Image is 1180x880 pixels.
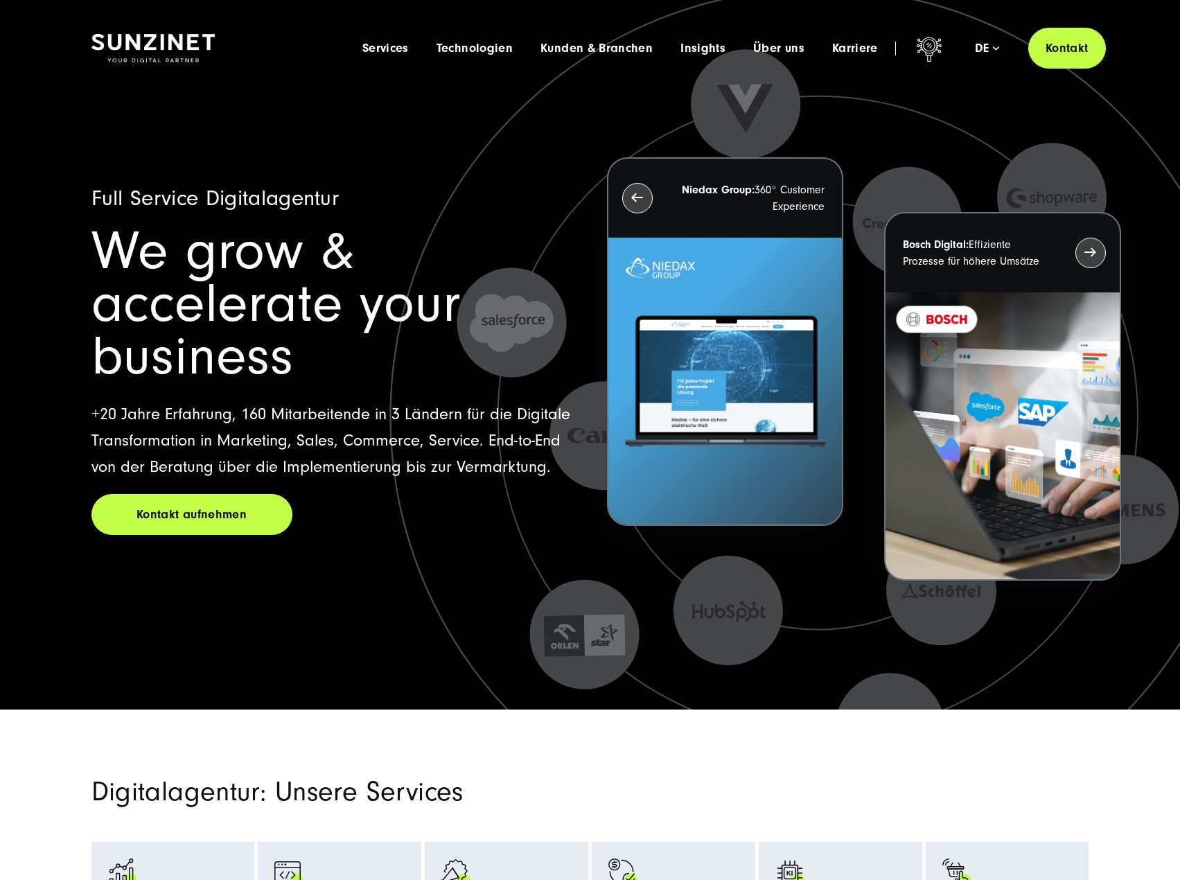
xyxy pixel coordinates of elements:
a: Technologien [437,42,513,55]
strong: Bosch Digital: [903,238,969,251]
img: SUNZINET Full Service Digital Agentur [91,34,215,63]
img: BOSCH - Kundeprojekt - Digital Transformation Agentur SUNZINET [886,292,1119,580]
a: Insights [680,42,725,55]
a: Services [362,42,409,55]
strong: Niedax Group: [682,184,755,196]
img: Letztes Projekt von Niedax. Ein Laptop auf dem die Niedax Website geöffnet ist, auf blauem Hinter... [608,238,842,525]
h2: Digitalagentur: Unsere Services [91,779,750,805]
a: Karriere [832,42,878,55]
a: Kontakt aufnehmen [91,494,292,535]
a: Kunden & Branchen [540,42,653,55]
a: Über uns [753,42,804,55]
h1: We grow & accelerate your business [91,225,574,383]
p: Effiziente Prozesse für höhere Umsätze [903,236,1050,270]
p: 360° Customer Experience [678,182,825,215]
div: de [975,42,999,55]
p: +20 Jahre Erfahrung, 160 Mitarbeitende in 3 Ländern für die Digitale Transformation in Marketing,... [91,401,574,480]
a: Kontakt [1028,28,1106,69]
span: Full Service Digitalagentur [91,186,340,211]
button: Niedax Group:360° Customer Experience Letztes Projekt von Niedax. Ein Laptop auf dem die Niedax W... [607,157,843,527]
button: Bosch Digital:Effiziente Prozesse für höhere Umsätze BOSCH - Kundeprojekt - Digital Transformatio... [884,212,1120,581]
